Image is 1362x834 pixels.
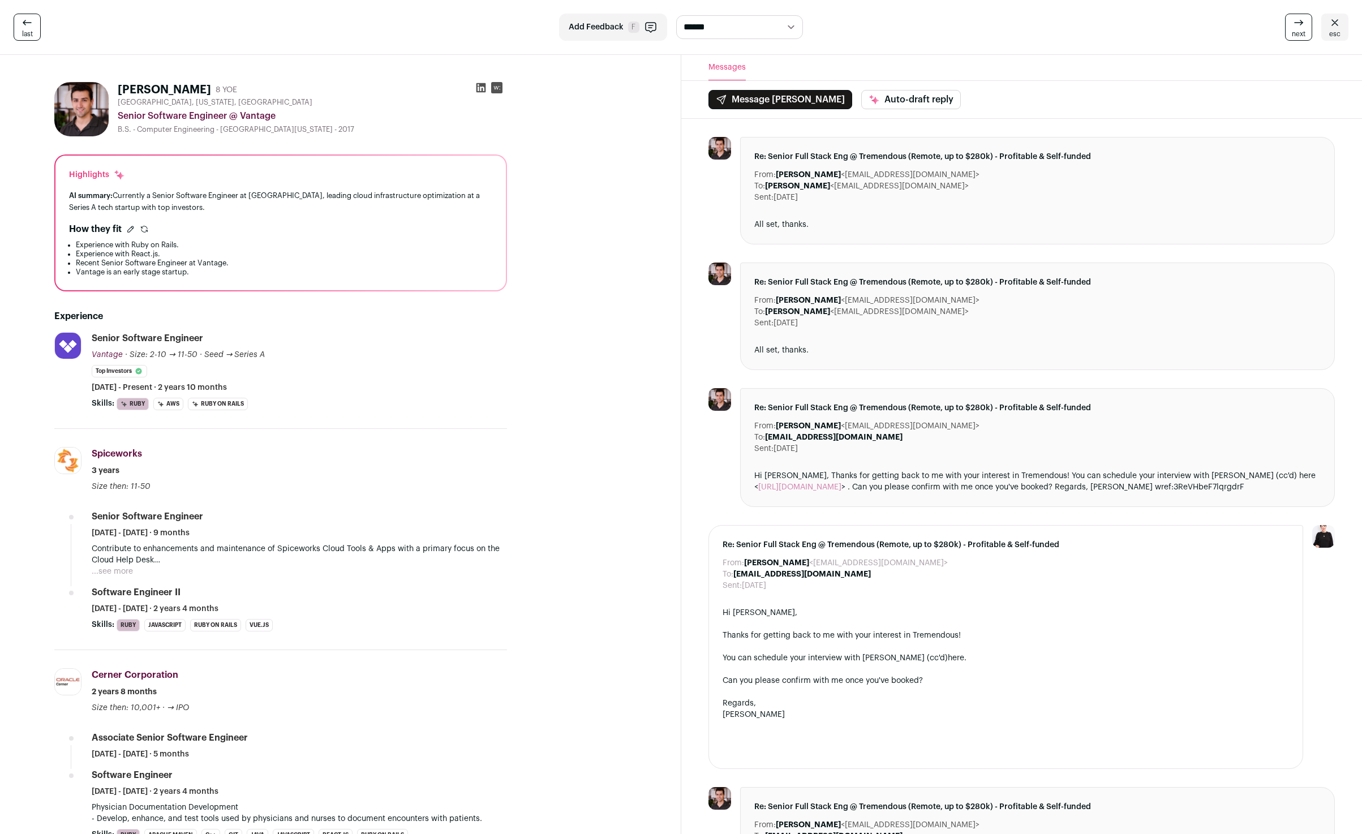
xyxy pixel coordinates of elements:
[1285,14,1312,41] a: next
[1292,29,1305,38] span: next
[754,470,1321,493] div: Hi [PERSON_NAME], Thanks for getting back to me with your interest in Tremendous! You can schedul...
[723,580,742,591] dt: Sent:
[708,137,731,160] img: ffd185fc18d19aaf0e06ec0cdf07fc1bf331467e2dc673495e3d337167077ab5.jpg
[754,219,1321,230] div: All set, thanks.
[754,192,774,203] dt: Sent:
[118,82,211,98] h1: [PERSON_NAME]
[723,539,1290,551] span: Re: Senior Full Stack Eng @ Tremendous (Remote, up to $280k) - Profitable & Self-funded
[708,90,852,109] button: Message [PERSON_NAME]
[776,819,979,831] dd: <[EMAIL_ADDRESS][DOMAIN_NAME]>
[92,813,507,824] p: - Develop, enhance, and test tools used by physicians and nurses to document encounters with pati...
[153,398,183,410] li: AWS
[754,402,1321,414] span: Re: Senior Full Stack Eng @ Tremendous (Remote, up to $280k) - Profitable & Self-funded
[723,652,1290,664] div: You can schedule your interview with [PERSON_NAME] (cc'd) .
[118,98,312,107] span: [GEOGRAPHIC_DATA], [US_STATE], [GEOGRAPHIC_DATA]
[765,180,969,192] dd: <[EMAIL_ADDRESS][DOMAIN_NAME]>
[162,702,165,713] span: ·
[758,483,841,491] a: [URL][DOMAIN_NAME]
[246,619,273,631] li: Vue.js
[92,449,142,458] span: Spiceworks
[92,619,114,630] span: Skills:
[92,769,173,781] div: Software Engineer
[765,308,830,316] b: [PERSON_NAME]
[774,317,798,329] dd: [DATE]
[708,787,731,810] img: ffd185fc18d19aaf0e06ec0cdf07fc1bf331467e2dc673495e3d337167077ab5.jpg
[559,14,667,41] button: Add Feedback F
[754,295,776,306] dt: From:
[190,619,241,631] li: Ruby on Rails
[754,180,765,192] dt: To:
[76,268,492,277] li: Vantage is an early stage startup.
[744,557,948,569] dd: <[EMAIL_ADDRESS][DOMAIN_NAME]>
[723,675,1290,686] div: Can you please confirm with me once you've booked?
[765,433,903,441] b: [EMAIL_ADDRESS][DOMAIN_NAME]
[733,570,871,578] b: [EMAIL_ADDRESS][DOMAIN_NAME]
[723,709,1290,720] div: [PERSON_NAME]
[144,619,186,631] li: JavaScript
[204,351,265,359] span: Seed → Series A
[754,801,1321,812] span: Re: Senior Full Stack Eng @ Tremendous (Remote, up to $280k) - Profitable & Self-funded
[22,29,33,38] span: last
[92,465,119,476] span: 3 years
[723,607,1290,618] div: Hi [PERSON_NAME],
[708,263,731,285] img: ffd185fc18d19aaf0e06ec0cdf07fc1bf331467e2dc673495e3d337167077ab5.jpg
[1312,525,1335,548] img: 9240684-medium_jpg
[92,603,218,614] span: [DATE] - [DATE] · 2 years 4 months
[92,332,203,345] div: Senior Software Engineer
[774,192,798,203] dd: [DATE]
[776,821,841,829] b: [PERSON_NAME]
[118,125,507,134] div: B.S. - Computer Engineering - [GEOGRAPHIC_DATA][US_STATE] - 2017
[188,398,248,410] li: Ruby on Rails
[776,171,841,179] b: [PERSON_NAME]
[861,90,961,109] button: Auto-draft reply
[92,382,227,393] span: [DATE] - Present · 2 years 10 months
[54,309,507,323] h2: Experience
[117,398,149,410] li: Ruby
[754,443,774,454] dt: Sent:
[92,686,157,698] span: 2 years 8 months
[723,630,1290,641] div: Thanks for getting back to me with your interest in Tremendous!
[776,422,841,430] b: [PERSON_NAME]
[723,698,1290,709] div: Regards,
[765,306,969,317] dd: <[EMAIL_ADDRESS][DOMAIN_NAME]>
[92,566,133,577] button: ...see more
[723,569,733,580] dt: To:
[628,22,639,33] span: F
[708,55,746,80] button: Messages
[754,819,776,831] dt: From:
[776,295,979,306] dd: <[EMAIL_ADDRESS][DOMAIN_NAME]>
[55,333,81,359] img: 9c00b4a0a2b1ea13eb0a4e46cbe929ebd206a420fd681c1c0bcd31d87fcafbde.png
[92,483,151,491] span: Size then: 11-50
[92,527,190,539] span: [DATE] - [DATE] · 9 months
[776,296,841,304] b: [PERSON_NAME]
[774,443,798,454] dd: [DATE]
[754,306,765,317] dt: To:
[742,580,766,591] dd: [DATE]
[92,749,189,760] span: [DATE] - [DATE] · 5 months
[92,510,203,523] div: Senior Software Engineer
[754,277,1321,288] span: Re: Senior Full Stack Eng @ Tremendous (Remote, up to $280k) - Profitable & Self-funded
[54,82,109,136] img: ffd185fc18d19aaf0e06ec0cdf07fc1bf331467e2dc673495e3d337167077ab5.jpg
[1321,14,1348,41] a: esc
[776,169,979,180] dd: <[EMAIL_ADDRESS][DOMAIN_NAME]>
[92,398,114,409] span: Skills:
[92,365,147,377] li: Top Investors
[569,22,624,33] span: Add Feedback
[216,84,237,96] div: 8 YOE
[754,169,776,180] dt: From:
[92,802,507,813] p: Physician Documentation Development
[76,240,492,250] li: Experience with Ruby on Rails.
[744,559,809,567] b: [PERSON_NAME]
[708,388,731,411] img: ffd185fc18d19aaf0e06ec0cdf07fc1bf331467e2dc673495e3d337167077ab5.jpg
[754,317,774,329] dt: Sent:
[92,704,160,712] span: Size then: 10,001+
[948,654,964,662] a: here
[1329,29,1340,38] span: esc
[76,250,492,259] li: Experience with React.js.
[118,109,507,123] div: Senior Software Engineer @ Vantage
[765,182,830,190] b: [PERSON_NAME]
[69,222,122,236] h2: How they fit
[92,543,507,566] p: Contribute to enhancements and maintenance of Spiceworks Cloud Tools & Apps with a primary focus ...
[167,704,189,712] span: → IPO
[754,151,1321,162] span: Re: Senior Full Stack Eng @ Tremendous (Remote, up to $280k) - Profitable & Self-funded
